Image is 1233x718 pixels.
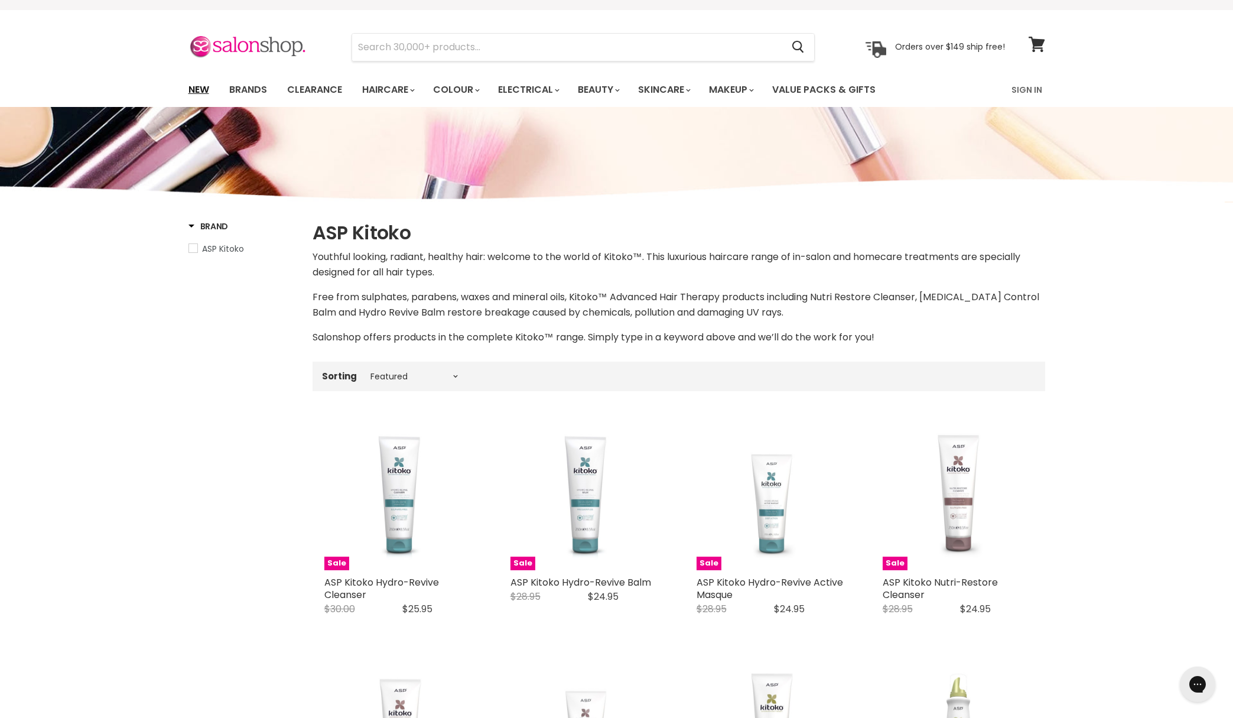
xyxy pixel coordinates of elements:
[895,41,1005,52] p: Orders over $149 ship free!
[774,602,805,616] span: $24.95
[588,590,619,603] span: $24.95
[313,249,1045,280] p: Youthful looking, radiant, healthy hair: welcome to the world of Kitoko™. This luxurious haircare...
[883,576,998,602] a: ASP Kitoko Nutri-Restore Cleanser
[629,77,698,102] a: Skincare
[700,77,761,102] a: Makeup
[324,602,355,616] span: $30.00
[510,420,661,570] a: ASP Kitoko Hydro-Revive Balm ASP Kitoko Hydro-Revive Balm Sale
[322,371,357,381] label: Sorting
[1174,662,1221,706] iframe: Gorgias live chat messenger
[883,420,1033,570] img: ASP Kitoko Nutri-Restore Cleanser
[313,290,1045,320] p: Free from sulphates, parabens, waxes and mineral oils, Kitoko™ Advanced Hair Therapy products inc...
[324,557,349,570] span: Sale
[510,576,651,589] a: ASP Kitoko Hydro-Revive Balm
[697,602,727,616] span: $28.95
[278,77,351,102] a: Clearance
[1004,77,1049,102] a: Sign In
[324,576,439,602] a: ASP Kitoko Hydro-Revive Cleanser
[489,77,567,102] a: Electrical
[783,34,814,61] button: Search
[313,330,1045,345] p: Salonshop offers products in the complete Kitoko™ range. Simply type in a keyword above and we’ll...
[697,420,847,570] img: ASP Kitoko Hydro-Revive Active Masque
[188,242,298,255] a: ASP Kitoko
[180,73,945,107] ul: Main menu
[510,420,661,570] img: ASP Kitoko Hydro-Revive Balm
[402,602,432,616] span: $25.95
[883,420,1033,570] a: ASP Kitoko Nutri-Restore Cleanser ASP Kitoko Nutri-Restore Cleanser Sale
[202,243,244,255] span: ASP Kitoko
[960,602,991,616] span: $24.95
[883,602,913,616] span: $28.95
[697,576,843,602] a: ASP Kitoko Hydro-Revive Active Masque
[510,590,541,603] span: $28.95
[883,557,907,570] span: Sale
[424,77,487,102] a: Colour
[188,220,229,232] h3: Brand
[352,33,815,61] form: Product
[353,77,422,102] a: Haircare
[763,77,884,102] a: Value Packs & Gifts
[324,420,475,570] a: ASP Kitoko Hydro-Revive Cleanser ASP Kitoko Hydro-Revive Cleanser Sale
[352,34,783,61] input: Search
[313,220,1045,245] h1: ASP Kitoko
[324,420,475,570] img: ASP Kitoko Hydro-Revive Cleanser
[510,557,535,570] span: Sale
[697,557,721,570] span: Sale
[174,73,1060,107] nav: Main
[569,77,627,102] a: Beauty
[697,420,847,570] a: ASP Kitoko Hydro-Revive Active Masque ASP Kitoko Hydro-Revive Active Masque Sale
[220,77,276,102] a: Brands
[180,77,218,102] a: New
